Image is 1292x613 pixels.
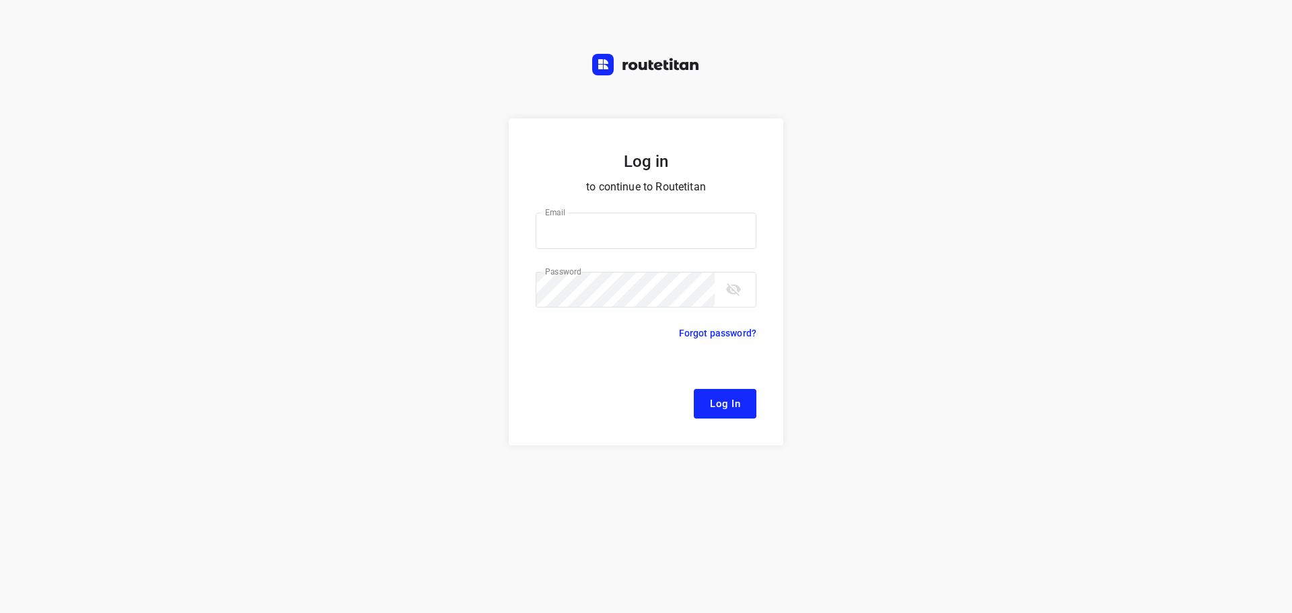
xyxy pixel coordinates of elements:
[710,395,740,412] span: Log In
[592,54,700,75] img: Routetitan
[536,151,756,172] h5: Log in
[720,276,747,303] button: toggle password visibility
[679,325,756,341] p: Forgot password?
[536,178,756,196] p: to continue to Routetitan
[694,389,756,419] button: Log In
